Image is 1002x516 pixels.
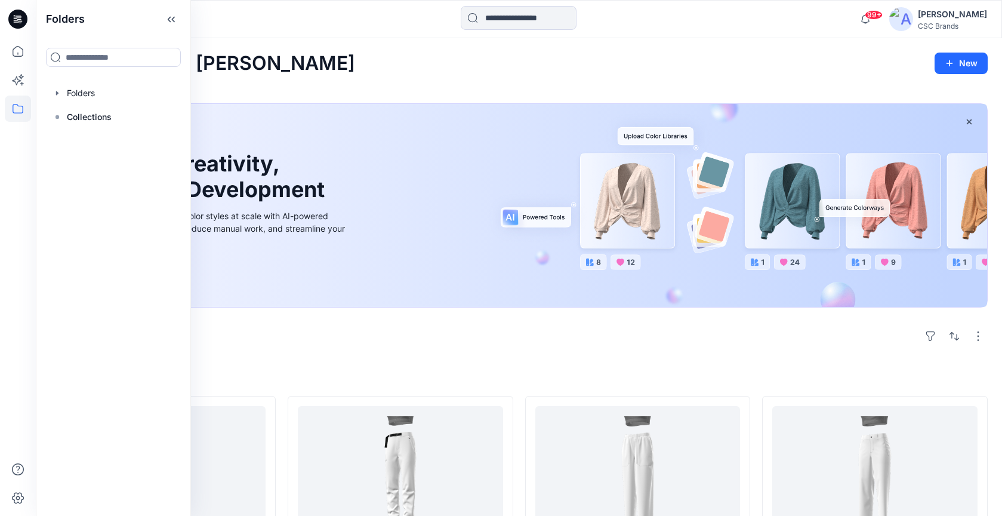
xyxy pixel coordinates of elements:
p: Collections [67,110,112,124]
h2: Welcome back, [PERSON_NAME] [50,53,355,75]
img: avatar [889,7,913,31]
span: 99+ [865,10,883,20]
a: Discover more [79,262,348,285]
div: [PERSON_NAME] [918,7,987,21]
button: New [935,53,988,74]
h4: Styles [50,370,988,384]
h1: Unleash Creativity, Speed Up Development [79,151,330,202]
div: Explore ideas faster and recolor styles at scale with AI-powered tools that boost creativity, red... [79,210,348,247]
div: CSC Brands [918,21,987,30]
